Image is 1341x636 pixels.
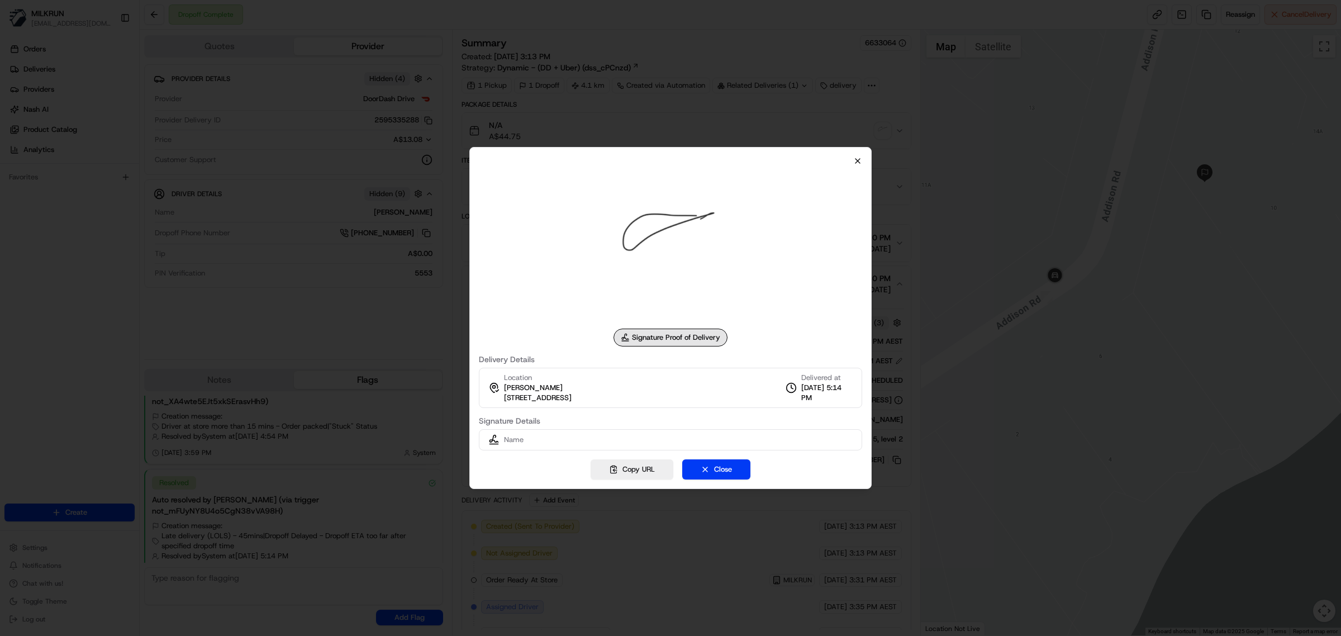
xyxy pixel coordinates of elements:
button: Close [682,459,750,480]
span: [DATE] 5:14 PM [801,383,853,403]
span: Location [504,373,532,383]
label: Signature Details [479,417,862,425]
span: [PERSON_NAME] [504,383,563,393]
span: Name [504,435,524,445]
div: Signature Proof of Delivery [614,329,727,347]
img: signature_proof_of_delivery image [590,165,751,326]
span: Delivered at [801,373,853,383]
span: [STREET_ADDRESS] [504,393,572,403]
button: Copy URL [591,459,673,480]
label: Delivery Details [479,355,862,363]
